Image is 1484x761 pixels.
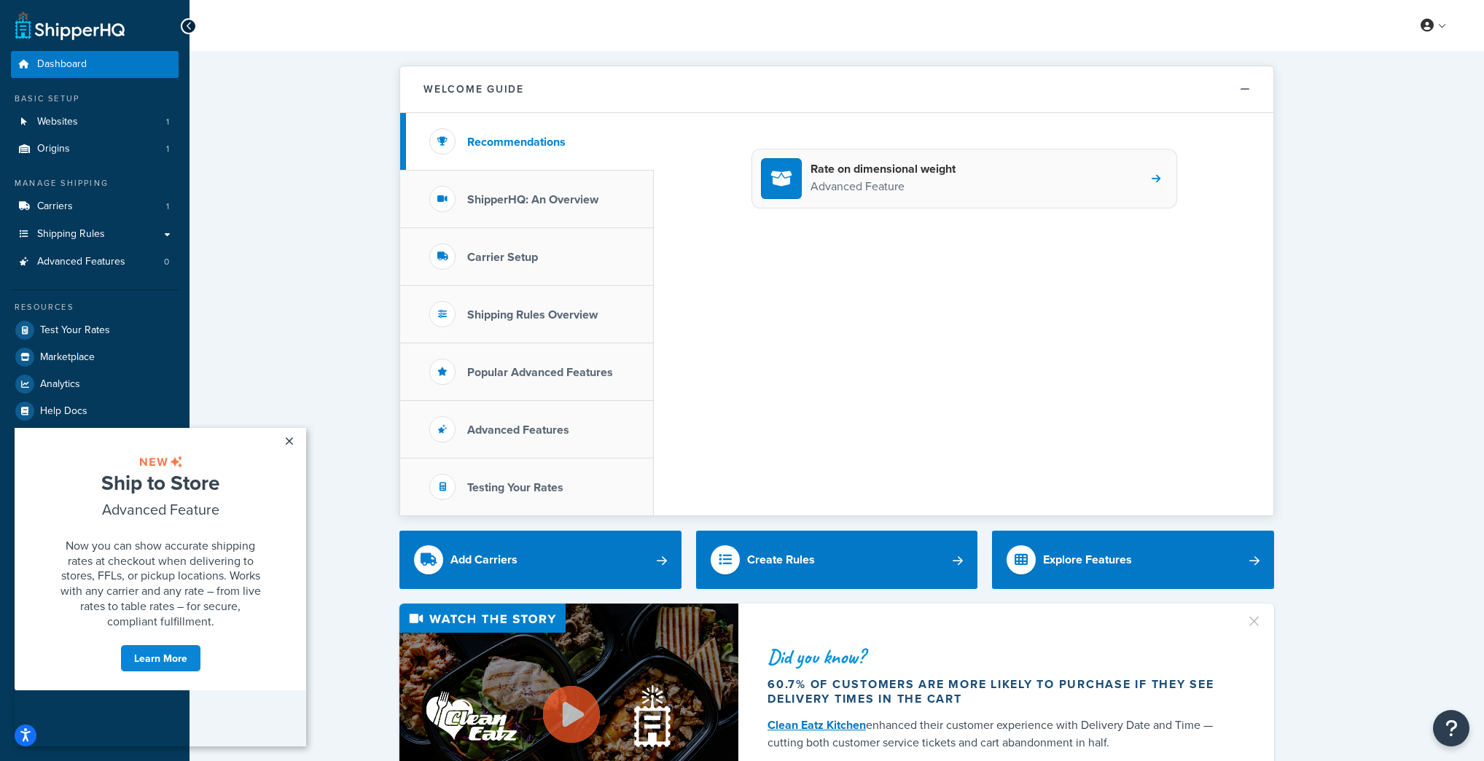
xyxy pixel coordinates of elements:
[37,116,78,128] span: Websites
[768,717,866,733] a: Clean Eatz Kitchen
[11,398,179,424] a: Help Docs
[166,143,169,155] span: 1
[37,200,73,213] span: Carriers
[467,193,598,206] h3: ShipperHQ: An Overview
[1043,550,1132,570] div: Explore Features
[166,200,169,213] span: 1
[467,366,613,379] h3: Popular Advanced Features
[37,143,70,155] span: Origins
[40,324,110,337] span: Test Your Rates
[46,109,246,201] span: Now you can show accurate shipping rates at checkout when delivering to stores, FFLs, or pickup l...
[11,93,179,105] div: Basic Setup
[11,109,179,136] li: Websites
[11,51,179,78] a: Dashboard
[11,136,179,163] li: Origins
[37,228,105,241] span: Shipping Rules
[11,109,179,136] a: Websites1
[11,249,179,276] li: Advanced Features
[106,216,187,244] a: Learn More
[37,256,125,268] span: Advanced Features
[400,66,1273,113] button: Welcome Guide
[467,136,566,149] h3: Recommendations
[40,351,95,364] span: Marketplace
[992,531,1274,589] a: Explore Features
[11,221,179,248] a: Shipping Rules
[747,550,815,570] div: Create Rules
[696,531,978,589] a: Create Rules
[11,177,179,190] div: Manage Shipping
[11,193,179,220] li: Carriers
[467,251,538,264] h3: Carrier Setup
[450,550,518,570] div: Add Carriers
[423,84,524,95] h2: Welcome Guide
[11,249,179,276] a: Advanced Features0
[11,193,179,220] a: Carriers1
[40,405,87,418] span: Help Docs
[768,677,1228,706] div: 60.7% of customers are more likely to purchase if they see delivery times in the cart
[467,424,569,437] h3: Advanced Features
[11,317,179,343] a: Test Your Rates
[164,256,169,268] span: 0
[11,344,179,370] a: Marketplace
[768,647,1228,667] div: Did you know?
[40,378,80,391] span: Analytics
[811,161,956,177] h4: Rate on dimensional weight
[399,531,682,589] a: Add Carriers
[11,371,179,397] a: Analytics
[87,71,205,92] span: Advanced Feature
[37,58,87,71] span: Dashboard
[11,301,179,313] div: Resources
[467,481,563,494] h3: Testing Your Rates
[768,717,1228,752] div: enhanced their customer experience with Delivery Date and Time — cutting both customer service ti...
[166,116,169,128] span: 1
[1433,710,1469,746] button: Open Resource Center
[87,40,205,69] span: Ship to Store
[811,177,956,196] p: Advanced Feature
[467,308,598,321] h3: Shipping Rules Overview
[11,136,179,163] a: Origins1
